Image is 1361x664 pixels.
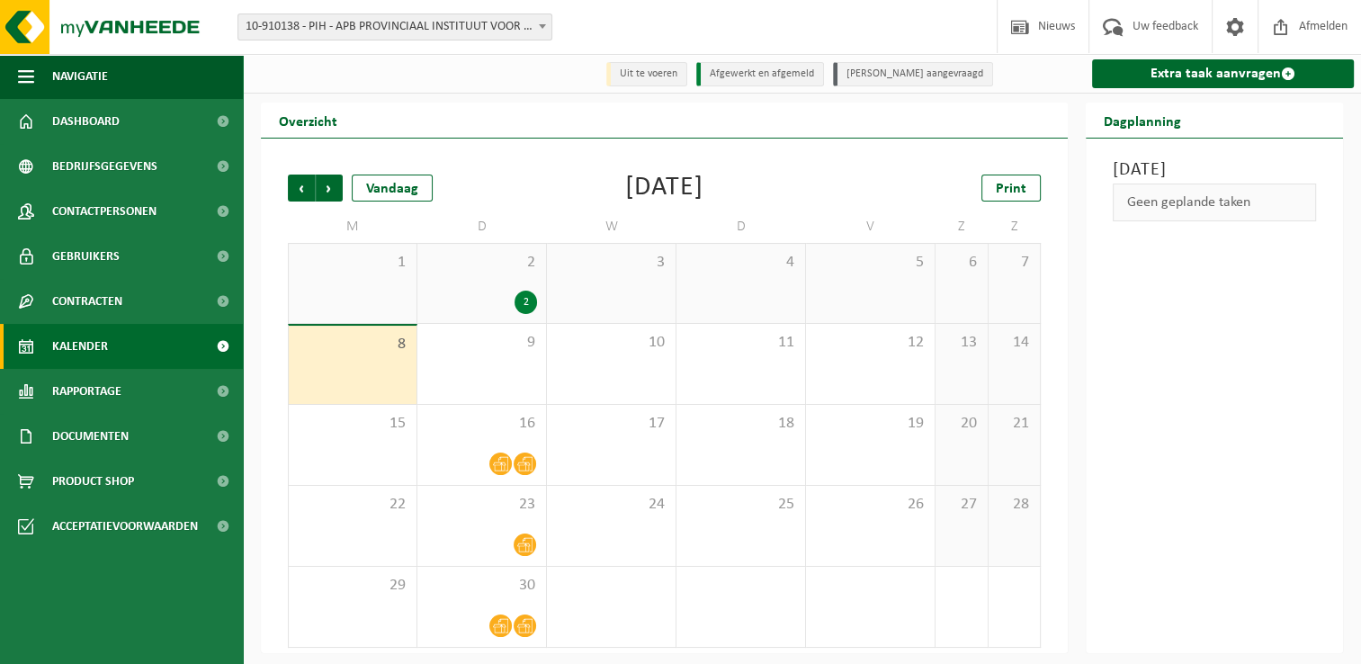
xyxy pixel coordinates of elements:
span: Vorige [288,175,315,202]
h2: Dagplanning [1086,103,1199,138]
span: 17 [556,414,667,434]
span: Print [996,182,1026,196]
li: [PERSON_NAME] aangevraagd [833,62,993,86]
span: 10-910138 - PIH - APB PROVINCIAAL INSTITUUT VOOR HYGIENE - ANTWERPEN [238,14,551,40]
span: Kalender [52,324,108,369]
td: Z [989,211,1042,243]
span: Navigatie [52,54,108,99]
a: Extra taak aanvragen [1092,59,1354,88]
span: 23 [426,495,537,515]
span: Product Shop [52,459,134,504]
span: 9 [426,333,537,353]
span: Gebruikers [52,234,120,279]
a: Print [981,175,1041,202]
span: 10-910138 - PIH - APB PROVINCIAAL INSTITUUT VOOR HYGIENE - ANTWERPEN [237,13,552,40]
span: Documenten [52,414,129,459]
div: [DATE] [625,175,703,202]
span: 14 [998,333,1032,353]
span: 12 [815,333,926,353]
span: 6 [945,253,979,273]
span: Volgende [316,175,343,202]
span: Dashboard [52,99,120,144]
span: 27 [945,495,979,515]
span: 28 [998,495,1032,515]
td: Z [936,211,989,243]
span: 19 [815,414,926,434]
td: W [547,211,676,243]
li: Uit te voeren [606,62,687,86]
span: 10 [556,333,667,353]
span: 25 [685,495,796,515]
div: Vandaag [352,175,433,202]
td: V [806,211,936,243]
span: 11 [685,333,796,353]
span: 4 [685,253,796,273]
td: D [676,211,806,243]
h2: Overzicht [261,103,355,138]
span: Contracten [52,279,122,324]
span: 30 [426,576,537,596]
li: Afgewerkt en afgemeld [696,62,824,86]
span: 2 [426,253,537,273]
span: Acceptatievoorwaarden [52,504,198,549]
span: 3 [556,253,667,273]
span: 13 [945,333,979,353]
span: Contactpersonen [52,189,157,234]
span: 26 [815,495,926,515]
span: 8 [298,335,407,354]
span: 22 [298,495,407,515]
span: 18 [685,414,796,434]
span: 1 [298,253,407,273]
span: Rapportage [52,369,121,414]
span: 15 [298,414,407,434]
span: 5 [815,253,926,273]
td: M [288,211,417,243]
span: 29 [298,576,407,596]
span: 24 [556,495,667,515]
span: 16 [426,414,537,434]
h3: [DATE] [1113,157,1316,184]
div: Geen geplande taken [1113,184,1316,221]
span: 21 [998,414,1032,434]
span: 7 [998,253,1032,273]
td: D [417,211,547,243]
span: 20 [945,414,979,434]
span: Bedrijfsgegevens [52,144,157,189]
div: 2 [515,291,537,314]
